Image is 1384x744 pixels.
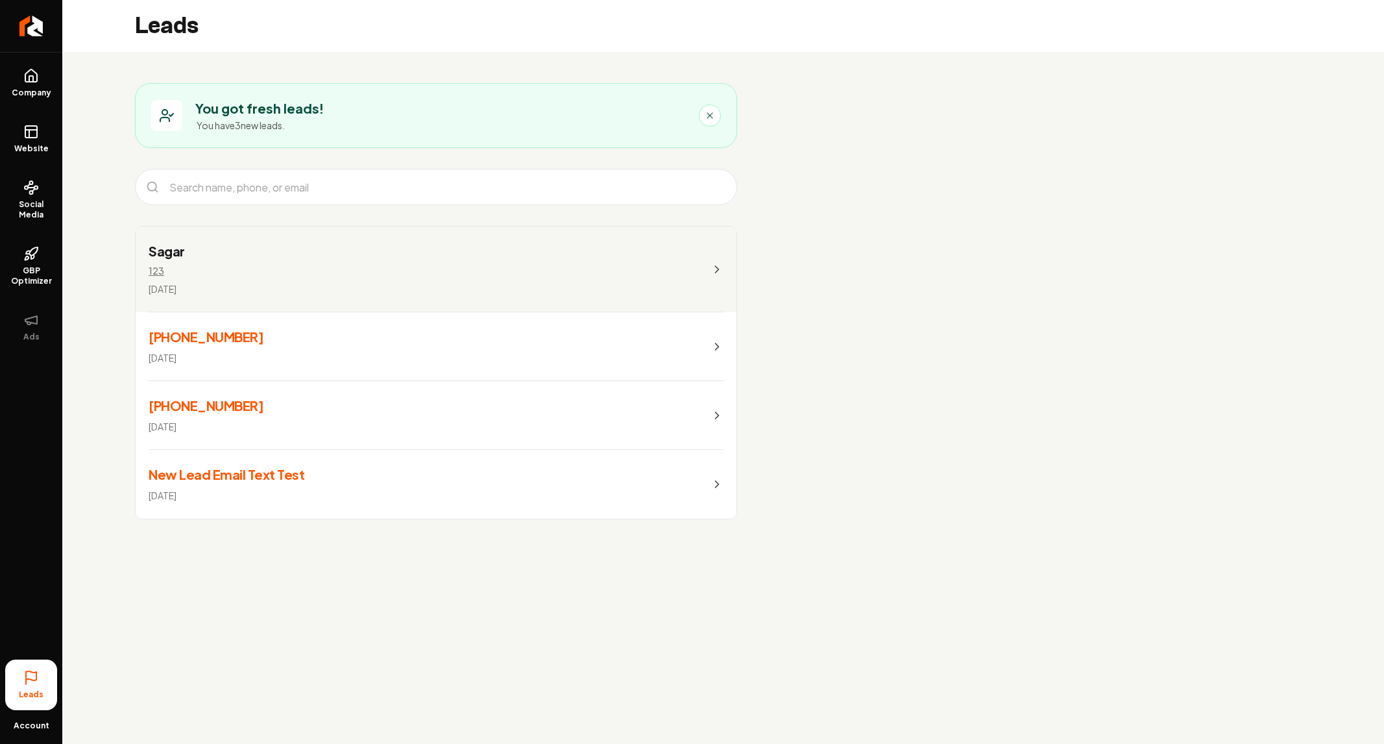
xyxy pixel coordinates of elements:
span: [DATE] [149,352,176,364]
span: Ads [18,332,45,342]
h3: New Lead Email Text Test [149,465,304,484]
a: Website [5,114,57,164]
button: Ads [5,302,57,353]
h3: Sagar [149,242,185,260]
a: [PHONE_NUMBER][DATE] [136,381,736,450]
span: [DATE] [149,490,176,501]
a: Company [5,58,57,108]
span: Account [14,721,49,731]
p: You have 3 new leads. [197,119,324,132]
a: [PHONE_NUMBER][DATE] [136,312,736,381]
span: [DATE] [149,421,176,432]
span: [DATE] [149,283,176,295]
span: Website [9,143,54,154]
img: Rebolt Logo [19,16,43,36]
p: 123 [149,264,164,277]
span: Company [6,88,56,98]
a: GBP Optimizer [5,236,57,297]
span: GBP Optimizer [5,266,57,286]
h2: Leads [135,13,199,39]
a: Sagar123[DATE] [136,227,736,312]
h3: [PHONE_NUMBER] [149,328,263,346]
a: Social Media [5,169,57,230]
input: Search name, phone, or email [162,171,731,203]
a: New Lead Email Text Test[DATE] [136,450,736,519]
h3: [PHONE_NUMBER] [149,397,263,415]
h3: You got fresh leads! [195,99,324,118]
span: Social Media [5,199,57,220]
